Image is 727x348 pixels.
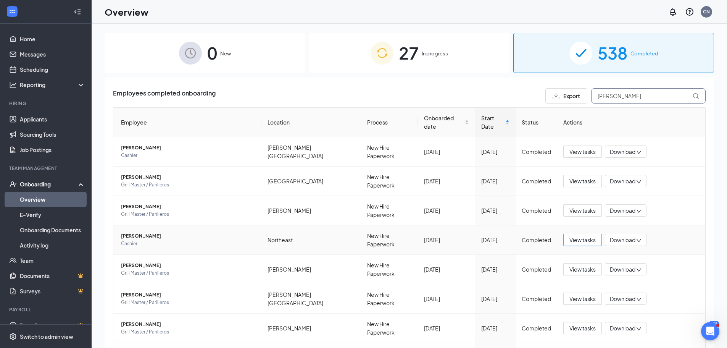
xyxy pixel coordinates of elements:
span: 0 [207,40,217,66]
span: Cashier [121,152,255,159]
th: Onboarded date [418,108,475,137]
svg: UserCheck [9,180,17,188]
span: Grill Master / Parilleros [121,299,255,306]
span: [PERSON_NAME] [121,144,255,152]
td: [PERSON_NAME] [261,255,361,284]
div: Completed [522,147,551,156]
div: Completed [522,206,551,215]
div: [DATE] [481,265,510,274]
a: Messages [20,47,85,62]
div: [DATE] [424,147,469,156]
a: DocumentsCrown [20,268,85,283]
span: down [636,297,642,302]
a: Onboarding Documents [20,222,85,238]
span: Download [610,324,635,332]
button: View tasks [563,175,602,187]
td: [PERSON_NAME][GEOGRAPHIC_DATA] [261,137,361,167]
span: View tasks [569,324,596,332]
span: Export [563,93,580,99]
a: Overview [20,192,85,207]
a: Scheduling [20,62,85,77]
span: Start Date [481,114,504,131]
a: PayrollCrown [20,318,85,333]
div: 108 [709,321,719,327]
div: [DATE] [424,177,469,185]
span: 538 [598,40,627,66]
span: Download [610,148,635,156]
td: [PERSON_NAME] [261,196,361,225]
button: View tasks [563,234,602,246]
div: [DATE] [481,147,510,156]
span: down [636,238,642,243]
span: [PERSON_NAME] [121,262,255,269]
span: Download [610,295,635,303]
div: Payroll [9,306,84,313]
svg: Settings [9,333,17,340]
div: [DATE] [481,177,510,185]
a: Sourcing Tools [20,127,85,142]
span: Grill Master / Parilleros [121,210,255,218]
span: View tasks [569,236,596,244]
h1: Overview [105,5,148,18]
div: Completed [522,295,551,303]
td: New Hire Paperwork [361,167,418,196]
span: down [636,326,642,332]
span: [PERSON_NAME] [121,291,255,299]
span: In progress [422,50,448,57]
svg: QuestionInfo [685,7,694,16]
button: View tasks [563,146,602,158]
svg: Analysis [9,81,17,89]
a: Job Postings [20,142,85,157]
div: [DATE] [424,236,469,244]
th: Location [261,108,361,137]
div: [DATE] [424,324,469,332]
span: View tasks [569,206,596,215]
a: Activity log [20,238,85,253]
div: [DATE] [424,265,469,274]
td: New Hire Paperwork [361,225,418,255]
span: Employees completed onboarding [113,88,216,104]
div: Completed [522,236,551,244]
button: View tasks [563,293,602,305]
a: Home [20,31,85,47]
a: Applicants [20,112,85,127]
span: New [220,50,231,57]
a: SurveysCrown [20,283,85,299]
span: down [636,267,642,273]
span: Download [610,265,635,274]
span: Completed [630,50,658,57]
td: [PERSON_NAME] [261,314,361,343]
div: [DATE] [481,324,510,332]
th: Actions [557,108,705,137]
div: [DATE] [481,295,510,303]
a: E-Verify [20,207,85,222]
th: Status [516,108,557,137]
svg: Notifications [668,7,677,16]
button: View tasks [563,204,602,217]
td: [GEOGRAPHIC_DATA] [261,167,361,196]
div: [DATE] [424,295,469,303]
span: Onboarded date [424,114,463,131]
td: New Hire Paperwork [361,255,418,284]
span: Cashier [121,240,255,248]
div: [DATE] [481,206,510,215]
div: Reporting [20,81,85,89]
th: Process [361,108,418,137]
span: [PERSON_NAME] [121,203,255,210]
span: Grill Master / Parilleros [121,181,255,189]
div: CN [703,8,710,15]
span: View tasks [569,177,596,185]
input: Search by Name, Job Posting, or Process [591,88,706,104]
th: Employee [113,108,261,137]
div: Team Management [9,165,84,172]
div: Switch to admin view [20,333,73,340]
span: [PERSON_NAME] [121,320,255,328]
svg: Collapse [74,8,81,16]
button: View tasks [563,322,602,334]
span: down [636,179,642,185]
div: Onboarding [20,180,79,188]
td: New Hire Paperwork [361,314,418,343]
iframe: Intercom live chat [701,322,719,340]
span: Download [610,236,635,244]
td: New Hire Paperwork [361,137,418,167]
